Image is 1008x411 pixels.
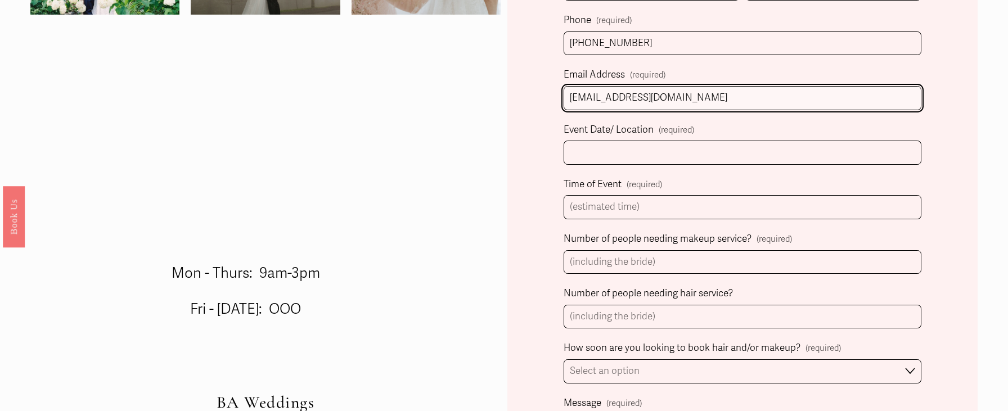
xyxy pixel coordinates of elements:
span: How soon are you looking to book hair and/or makeup? [564,340,800,357]
select: How soon are you looking to book hair and/or makeup? [564,359,921,383]
span: Fri - [DATE]: OOO [190,300,301,318]
span: Time of Event [564,176,622,193]
span: Email Address [564,66,625,84]
span: Phone [564,12,591,29]
span: (required) [630,67,665,83]
span: Number of people needing makeup service? [564,231,751,248]
span: (required) [627,177,662,192]
span: Mon - Thurs: 9am-3pm [172,264,320,282]
span: (required) [596,16,632,25]
input: (including the bride) [564,250,921,274]
a: Book Us [3,186,25,247]
span: (required) [606,396,642,411]
input: (including the bride) [564,305,921,329]
span: (required) [805,341,841,356]
input: (estimated time) [564,195,921,219]
span: (required) [659,123,694,138]
span: Event Date/ Location [564,121,654,139]
span: (required) [757,232,792,247]
span: Number of people needing hair service? [564,285,733,302]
